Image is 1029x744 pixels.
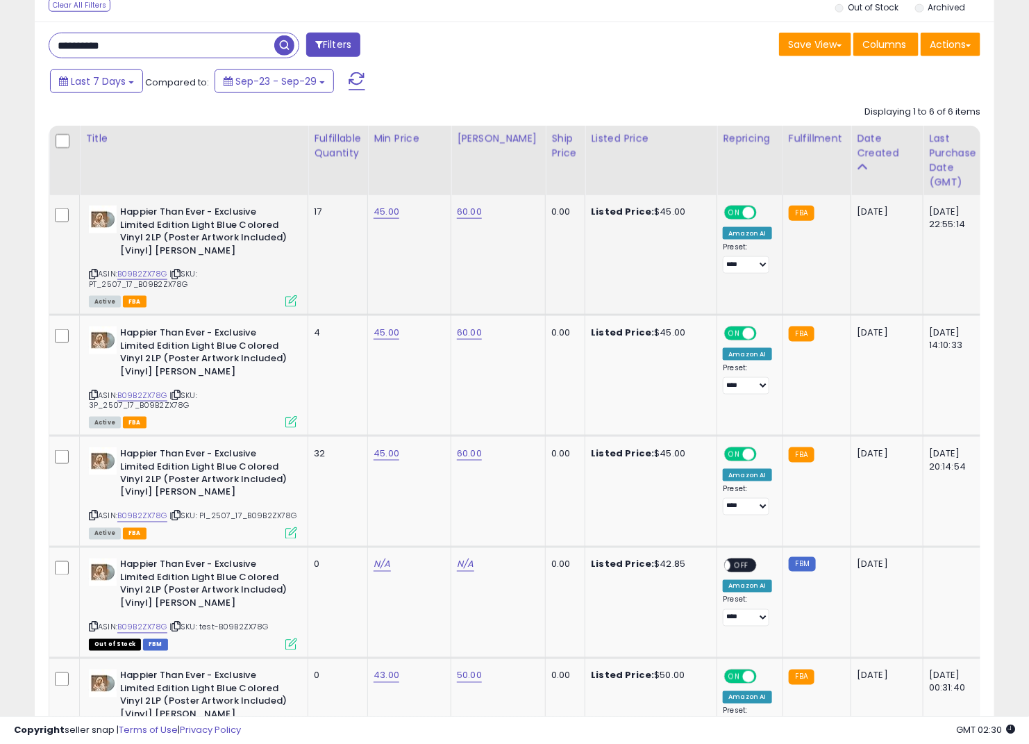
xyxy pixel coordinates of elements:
a: 60.00 [457,326,482,340]
div: ASIN: [89,326,297,427]
div: 0.00 [551,559,574,571]
div: Amazon AI [723,691,771,704]
span: ON [726,671,744,683]
div: ASIN: [89,559,297,649]
div: 17 [314,206,357,218]
b: Listed Price: [591,558,654,571]
a: 45.00 [374,447,399,461]
div: Last Purchase Date (GMT) [929,131,980,190]
div: Date Created [857,131,917,160]
b: Happier Than Ever - Exclusive Limited Edition Light Blue Colored Vinyl 2LP (Poster Artwork Includ... [120,326,289,381]
a: 60.00 [457,447,482,461]
div: 32 [314,447,357,460]
small: FBA [789,670,814,685]
a: 45.00 [374,205,399,219]
div: [DATE] [857,559,912,571]
div: [DATE] [857,447,912,460]
span: OFF [731,560,753,572]
span: All listings currently available for purchase on Amazon [89,417,121,429]
b: Listed Price: [591,447,654,460]
div: [DATE] [857,206,912,218]
b: Happier Than Ever - Exclusive Limited Edition Light Blue Colored Vinyl 2LP (Poster Artwork Includ... [120,206,289,261]
a: N/A [457,558,474,572]
div: [DATE] [857,670,912,682]
span: Last 7 Days [71,74,126,88]
div: $45.00 [591,447,706,460]
div: Fulfillment [789,131,845,146]
a: B09B2ZX78G [117,622,167,634]
div: Amazon AI [723,227,771,240]
b: Listed Price: [591,205,654,218]
span: Columns [862,38,906,51]
div: 0 [314,670,357,682]
span: ON [726,207,744,219]
b: Listed Price: [591,326,654,339]
a: B09B2ZX78G [117,268,167,280]
img: 31UXYQu+AcL._SL40_.jpg [89,206,117,233]
a: 45.00 [374,326,399,340]
span: All listings currently available for purchase on Amazon [89,528,121,540]
b: Listed Price: [591,669,654,682]
span: OFF [755,207,777,219]
a: 60.00 [457,205,482,219]
span: All listings currently available for purchase on Amazon [89,296,121,308]
div: $42.85 [591,559,706,571]
label: Archived [928,1,965,13]
img: 31UXYQu+AcL._SL40_.jpg [89,670,117,697]
span: ON [726,328,744,340]
div: $45.00 [591,206,706,218]
button: Save View [779,33,851,56]
div: Preset: [723,363,771,395]
button: Actions [921,33,980,56]
small: FBA [789,206,814,221]
div: Preset: [723,485,771,516]
span: OFF [755,328,777,340]
div: 0.00 [551,447,574,460]
div: Repricing [723,131,776,146]
span: FBA [123,417,147,429]
span: ON [726,449,744,461]
div: [DATE] 22:55:14 [929,206,975,231]
div: 0.00 [551,206,574,218]
span: | SKU: test-B09B2ZX78G [169,622,269,633]
b: Happier Than Ever - Exclusive Limited Edition Light Blue Colored Vinyl 2LP (Poster Artwork Includ... [120,447,289,502]
a: Privacy Policy [180,723,241,736]
div: 0.00 [551,326,574,339]
div: [DATE] 00:31:40 [929,670,975,695]
div: Amazon AI [723,469,771,481]
a: B09B2ZX78G [117,390,167,402]
small: FBA [789,326,814,342]
span: Sep-23 - Sep-29 [235,74,317,88]
small: FBM [789,557,816,572]
div: Title [85,131,302,146]
div: Amazon AI [723,580,771,593]
button: Columns [853,33,919,56]
div: [PERSON_NAME] [457,131,539,146]
span: FBA [123,296,147,308]
div: Min Price [374,131,445,146]
strong: Copyright [14,723,65,736]
div: Preset: [723,242,771,274]
div: [DATE] [857,326,912,339]
div: 0.00 [551,670,574,682]
div: 0 [314,559,357,571]
div: Listed Price [591,131,711,146]
div: 4 [314,326,357,339]
span: FBA [123,528,147,540]
img: 31UXYQu+AcL._SL40_.jpg [89,326,117,354]
small: FBA [789,447,814,463]
div: $45.00 [591,326,706,339]
img: 31UXYQu+AcL._SL40_.jpg [89,447,117,475]
b: Happier Than Ever - Exclusive Limited Edition Light Blue Colored Vinyl 2LP (Poster Artwork Includ... [120,670,289,725]
span: OFF [755,449,777,461]
span: All listings that are currently out of stock and unavailable for purchase on Amazon [89,639,141,651]
div: [DATE] 20:14:54 [929,447,975,472]
span: | SKU: PI_2507_17_B09B2ZX78G [169,511,297,522]
span: OFF [755,671,777,683]
button: Filters [306,33,360,57]
div: Preset: [723,595,771,627]
b: Happier Than Ever - Exclusive Limited Edition Light Blue Colored Vinyl 2LP (Poster Artwork Includ... [120,559,289,613]
span: | SKU: 3P_2507_17_B09B2ZX78G [89,390,197,411]
div: Fulfillable Quantity [314,131,362,160]
div: ASIN: [89,447,297,538]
